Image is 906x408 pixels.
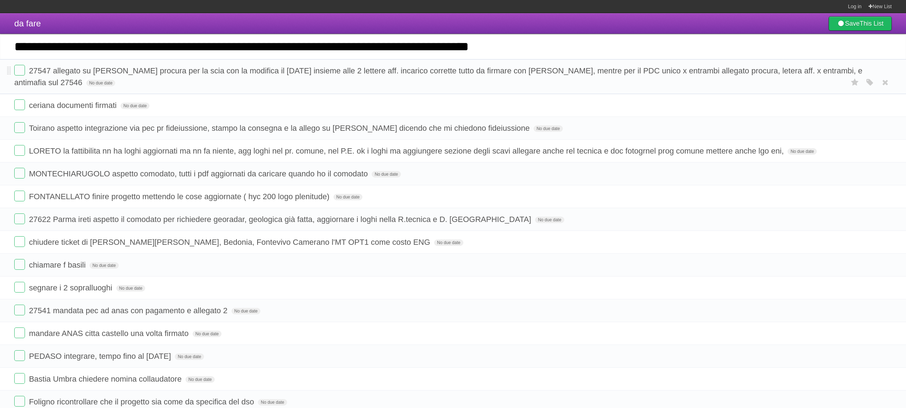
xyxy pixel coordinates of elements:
span: No due date [535,217,564,223]
label: Done [14,122,25,133]
span: MONTECHIARUGOLO aspetto comodato, tutti i pdf aggiornati da caricare quando ho il comodato [29,169,370,178]
span: No due date [175,353,204,360]
label: Done [14,350,25,361]
span: No due date [185,376,214,383]
label: Done [14,327,25,338]
span: 27622 Parma ireti aspetto il comodato per richiedere georadar, geologica già fatta, aggiornare i ... [29,215,533,224]
span: No due date [193,331,222,337]
label: Done [14,236,25,247]
span: ceriana documenti firmati [29,101,118,110]
label: Done [14,259,25,270]
span: No due date [434,239,463,246]
label: Done [14,99,25,110]
span: No due date [86,80,115,86]
span: Foligno ricontrollare che il progetto sia come da specifica del dso [29,397,256,406]
span: 27547 allegato su [PERSON_NAME] procura per la scia con la modifica il [DATE] insieme alle 2 lett... [14,66,862,87]
span: No due date [90,262,118,269]
label: Done [14,191,25,201]
label: Done [14,145,25,156]
span: da fare [14,19,41,28]
span: Bastia Umbra chiedere nomina collaudatore [29,375,183,383]
span: Toirano aspetto integrazione via pec pr fideiussione, stampo la consegna e la allego su [PERSON_N... [29,124,531,133]
span: No due date [788,148,816,155]
label: Star task [848,77,862,88]
span: mandare ANAS citta castello una volta firmato [29,329,190,338]
b: This List [860,20,884,27]
span: No due date [258,399,287,406]
label: Done [14,282,25,293]
label: Done [14,305,25,315]
label: Done [14,373,25,384]
label: Done [14,213,25,224]
span: No due date [121,103,149,109]
label: Done [14,396,25,407]
span: No due date [534,125,563,132]
span: PEDASO integrare, tempo fino al [DATE] [29,352,173,361]
span: segnare i 2 sopralluoghi [29,283,114,292]
span: LORETO la fattibilita nn ha loghi aggiornati ma nn fa niente, agg loghi nel pr. comune, nel P.E. ... [29,146,785,155]
span: chiudere ticket di [PERSON_NAME][PERSON_NAME], Bedonia, Fontevivo Camerano l'MT OPT1 come costo ENG [29,238,432,247]
span: chiamare f basili [29,260,87,269]
span: No due date [334,194,362,200]
a: SaveThis List [829,16,892,31]
label: Done [14,65,25,76]
span: No due date [231,308,260,314]
span: No due date [116,285,145,291]
span: 27541 mandata pec ad anas con pagamento e allegato 2 [29,306,229,315]
span: FONTANELLATO finire progetto mettendo le cose aggiornate ( hyc 200 logo plenitude) [29,192,331,201]
label: Done [14,168,25,179]
span: No due date [372,171,401,177]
